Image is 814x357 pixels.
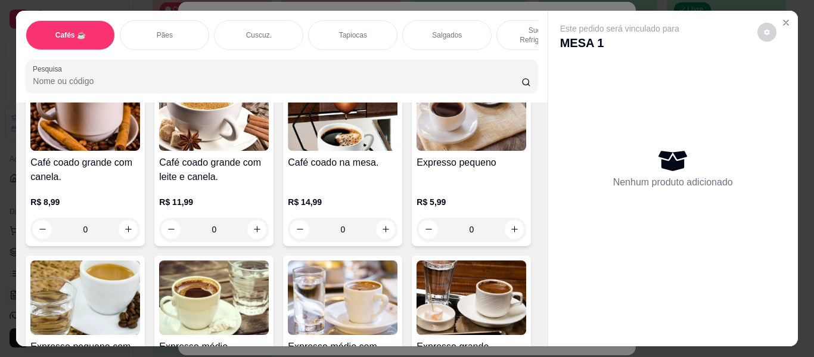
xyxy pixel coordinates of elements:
[30,156,140,184] h4: Café coado grande com canela.
[419,220,438,239] button: decrease-product-quantity
[33,75,521,87] input: Pesquisa
[376,220,395,239] button: increase-product-quantity
[507,26,576,45] p: Sucos e Refrigerantes
[246,30,272,40] p: Cuscuz.
[159,156,269,184] h4: Café coado grande com leite e canela.
[247,220,266,239] button: increase-product-quantity
[560,35,679,51] p: MESA 1
[55,30,86,40] p: Cafés ☕
[288,196,397,208] p: R$ 14,99
[776,13,796,32] button: Close
[417,156,526,170] h4: Expresso pequeno
[159,340,269,354] h4: Expresso médio
[432,30,462,40] p: Salgados
[288,156,397,170] h4: Café coado na mesa.
[417,76,526,151] img: product-image
[30,196,140,208] p: R$ 8,99
[417,196,526,208] p: R$ 5,99
[30,260,140,335] img: product-image
[339,30,367,40] p: Tapiocas
[33,220,52,239] button: decrease-product-quantity
[288,260,397,335] img: product-image
[417,260,526,335] img: product-image
[288,76,397,151] img: product-image
[157,30,173,40] p: Pães
[159,196,269,208] p: R$ 11,99
[119,220,138,239] button: increase-product-quantity
[159,76,269,151] img: product-image
[417,340,526,354] h4: Expresso grande
[290,220,309,239] button: decrease-product-quantity
[757,23,776,42] button: decrease-product-quantity
[161,220,181,239] button: decrease-product-quantity
[613,175,733,190] p: Nenhum produto adicionado
[159,260,269,335] img: product-image
[505,220,524,239] button: increase-product-quantity
[33,64,66,74] label: Pesquisa
[30,76,140,151] img: product-image
[560,23,679,35] p: Este pedido será vinculado para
